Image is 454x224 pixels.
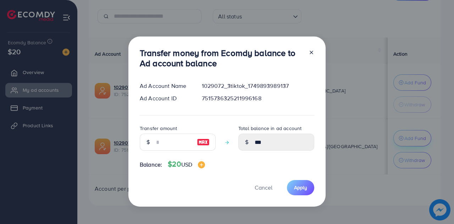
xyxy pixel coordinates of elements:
[168,160,205,169] h4: $20
[198,161,205,168] img: image
[140,48,303,68] h3: Transfer money from Ecomdy balance to Ad account balance
[140,125,177,132] label: Transfer amount
[246,180,281,195] button: Cancel
[196,82,320,90] div: 1029072_3tiktok_1749893989137
[140,161,162,169] span: Balance:
[294,184,307,191] span: Apply
[134,82,196,90] div: Ad Account Name
[287,180,314,195] button: Apply
[197,138,210,146] img: image
[238,125,301,132] label: Total balance in ad account
[255,184,272,191] span: Cancel
[181,161,192,168] span: USD
[134,94,196,102] div: Ad Account ID
[196,94,320,102] div: 7515736325211996168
